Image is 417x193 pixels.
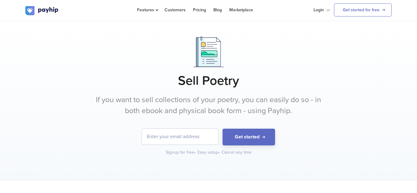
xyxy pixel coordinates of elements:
div: Easy setup [198,149,220,155]
span: • [194,150,196,155]
p: If you want to sell collections of your poetry, you can easily do so - in both ebook and physical... [94,95,323,116]
img: Documents.png [193,36,224,67]
span: Features [137,7,157,13]
h1: Sell Poetry [25,73,392,88]
div: Signup for free [166,149,196,155]
img: logo.svg [25,6,59,15]
a: Get started for free [334,3,392,16]
span: • [218,150,220,155]
input: Enter your email address [142,129,218,145]
button: Get started [223,129,275,145]
div: Cancel any time [222,149,252,155]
